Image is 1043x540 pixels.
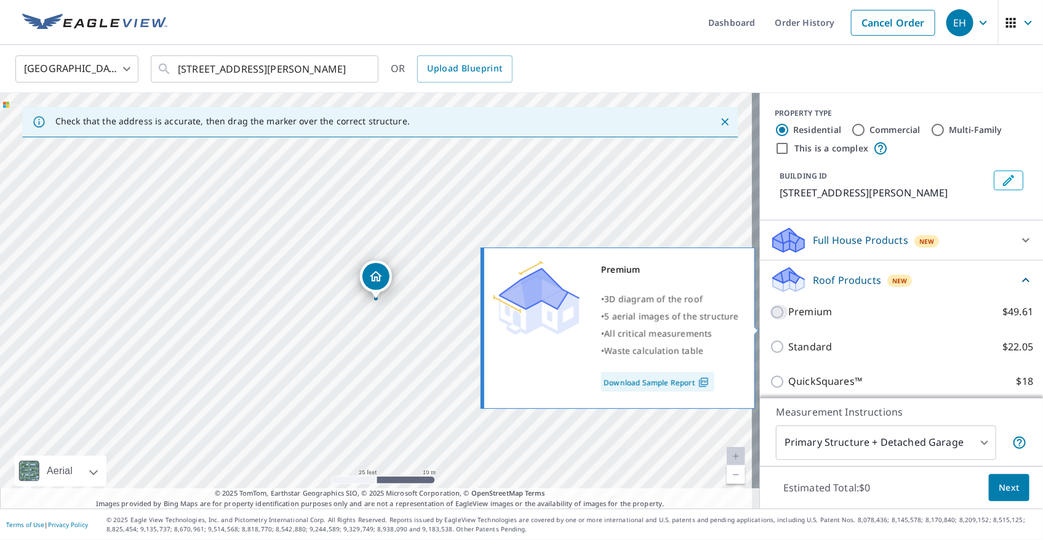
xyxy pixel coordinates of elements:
[601,342,739,360] div: •
[776,405,1027,419] p: Measurement Instructions
[1012,435,1027,450] span: Your report will include the primary structure and a detached garage if one exists.
[604,310,738,322] span: 5 aerial images of the structure
[43,456,76,486] div: Aerial
[727,465,745,484] a: Current Level 20, Zoom Out
[471,488,523,498] a: OpenStreetMap
[1002,304,1033,320] p: $49.61
[788,304,832,320] p: Premium
[604,345,703,357] span: Waste calculation table
[919,236,935,246] span: New
[6,521,88,528] p: |
[360,260,392,299] div: Dropped pin, building 1, Residential property, 1901 Logan Ave S Minneapolis, MN 55403
[776,425,996,460] div: Primary Structure + Detached Garage
[770,225,1033,255] div: Full House ProductsNew
[892,276,908,286] span: New
[215,488,545,499] span: © 2025 TomTom, Earthstar Geographics SIO, © 2025 Microsoft Corporation, ©
[788,374,862,389] p: QuickSquares™
[525,488,545,498] a: Terms
[604,328,712,339] span: All critical measurements
[773,474,881,501] p: Estimated Total: $0
[851,10,935,36] a: Cancel Order
[989,474,1029,502] button: Next
[794,142,868,155] label: This is a complex
[780,171,827,181] p: BUILDING ID
[604,293,703,305] span: 3D diagram of the roof
[391,55,513,83] div: OR
[727,447,745,465] a: Current Level 20, Zoom In Disabled
[770,265,1033,294] div: Roof ProductsNew
[6,520,44,529] a: Terms of Use
[793,124,841,136] label: Residential
[417,55,512,83] a: Upload Blueprint
[949,124,1002,136] label: Multi-Family
[775,108,1028,119] div: PROPERTY TYPE
[695,377,712,388] img: Pdf Icon
[15,52,138,86] div: [GEOGRAPHIC_DATA]
[22,14,167,32] img: EV Logo
[869,124,921,136] label: Commercial
[994,171,1023,190] button: Edit building 1
[48,520,88,529] a: Privacy Policy
[601,261,739,278] div: Premium
[999,480,1020,496] span: Next
[717,114,733,130] button: Close
[494,261,580,335] img: Premium
[813,273,881,288] p: Roof Products
[178,52,353,86] input: Search by address or latitude-longitude
[601,372,714,392] a: Download Sample Report
[106,515,1037,534] p: © 2025 Eagle View Technologies, Inc. and Pictometry International Corp. All Rights Reserved. Repo...
[601,325,739,342] div: •
[946,9,973,36] div: EH
[601,291,739,308] div: •
[788,339,832,355] p: Standard
[15,456,106,486] div: Aerial
[1017,374,1033,389] p: $18
[427,61,502,76] span: Upload Blueprint
[601,308,739,325] div: •
[1002,339,1033,355] p: $22.05
[813,233,908,248] p: Full House Products
[780,185,989,200] p: [STREET_ADDRESS][PERSON_NAME]
[55,116,410,127] p: Check that the address is accurate, then drag the marker over the correct structure.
